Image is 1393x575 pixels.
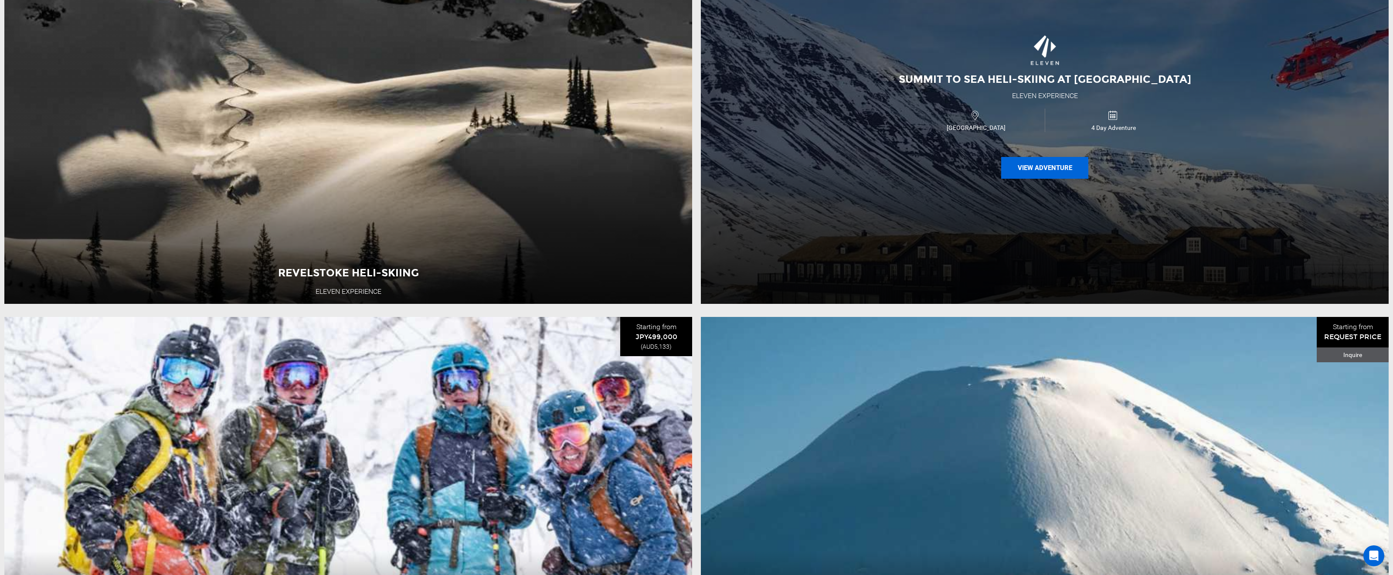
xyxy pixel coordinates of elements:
span: Summit to Sea Heli-Skiing at [GEOGRAPHIC_DATA] [899,73,1191,85]
span: [GEOGRAPHIC_DATA] [907,123,1045,132]
div: Open Intercom Messenger [1363,545,1384,566]
button: View Adventure [1001,157,1088,179]
img: images [1026,33,1063,68]
span: 4 Day Adventure [1045,123,1182,132]
div: Eleven Experience [1012,91,1078,101]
